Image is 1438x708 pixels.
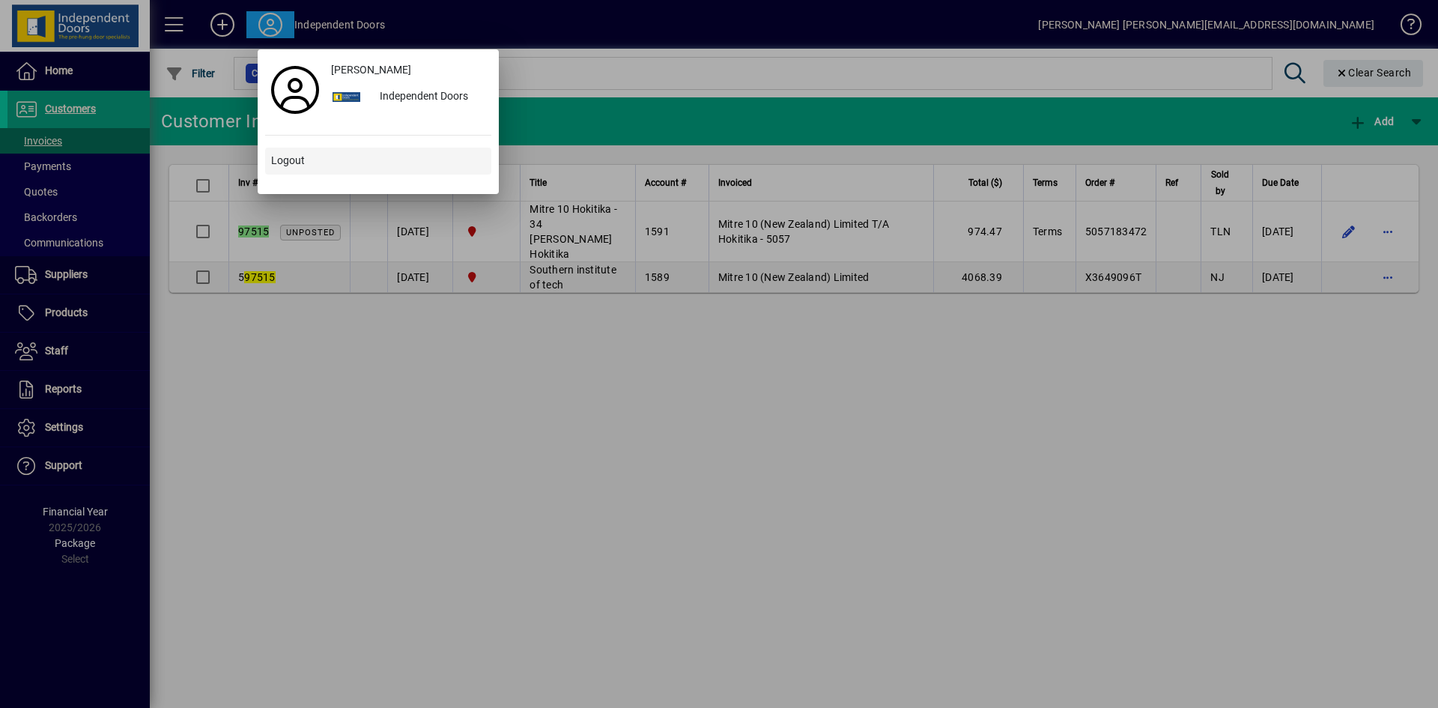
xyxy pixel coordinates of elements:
[325,57,491,84] a: [PERSON_NAME]
[368,84,491,111] div: Independent Doors
[325,84,491,111] button: Independent Doors
[331,62,411,78] span: [PERSON_NAME]
[265,148,491,175] button: Logout
[265,76,325,103] a: Profile
[271,153,305,169] span: Logout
